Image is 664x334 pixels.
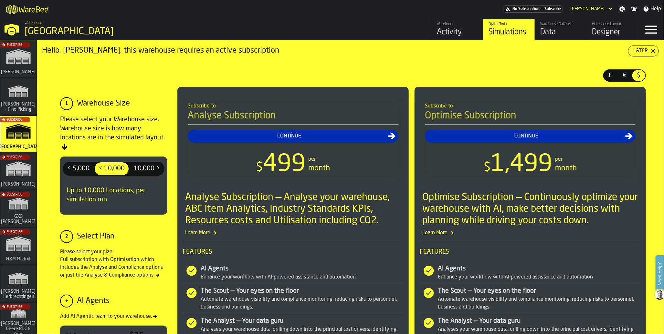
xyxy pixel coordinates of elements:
[541,7,543,11] span: —
[94,162,129,176] label: button-switch-multi-< 10,000
[438,273,641,281] div: Enhance your workflow with AI-powered assistance and automation
[0,228,37,266] a: link-to-/wh/i/0438fb8c-4a97-4a5b-bcc6-2889b6922db0/simulations
[201,296,404,311] div: Automate warehouse visibility and compliance monitoring, reducing risks to personnel, business an...
[605,71,616,80] span: £
[7,118,22,122] span: Subscribe
[0,78,37,116] a: link-to-/wh/i/48cbecf7-1ea2-4bc9-a439-03d5b66e1a58/simulations
[438,264,641,273] div: AI Agents
[65,164,92,174] span: < 5,000
[201,273,404,281] div: Enhance your workflow with AI-powered assistance and automation
[618,70,631,81] div: thumb
[77,231,114,242] div: Select Plan
[634,71,644,80] span: $
[431,19,483,40] a: link-to-/wh/i/b5402f52-ce28-4f27-b3d4-5c6d76174849/feed/
[640,5,664,13] label: button-toggle-Help
[201,317,404,326] div: The Analyst — Your data guru
[188,110,398,125] h4: Analyse Subscription
[628,6,640,12] label: button-toggle-Notifications
[7,305,22,309] span: Subscribe
[438,296,641,311] div: Automate warehouse visibility and compliance monitoring, reducing risks to personnel, business an...
[544,7,561,11] span: Subscribe
[7,43,22,47] span: Subscribe
[570,6,605,12] div: DropdownMenuValue-Ana Milicic
[504,5,563,13] div: Menu Subscription
[617,69,632,82] label: button-switch-multi-€
[201,287,404,296] div: The Scout — Your eyes on the floor
[201,264,404,273] div: AI Agents
[632,70,645,81] div: thumb
[555,163,577,174] div: month
[42,46,628,56] div: Hello, [PERSON_NAME], this warehouse requires an active subscription
[129,162,164,176] label: button-switch-multi-10,000 >
[425,102,636,110] div: Subscribe to
[489,27,530,37] div: Simulations
[188,130,398,143] button: button-Continue
[188,102,398,110] div: Subscribe to
[483,19,535,40] a: link-to-/wh/i/b5402f52-ce28-4f27-b3d4-5c6d76174849/simulations
[592,27,633,37] div: Designer
[63,162,94,176] label: button-switch-multi-< 5,000
[504,5,563,13] a: link-to-/wh/i/b5402f52-ce28-4f27-b3d4-5c6d76174849/pricing/
[60,295,73,308] div: +
[63,181,164,209] div: Up to 10,000 Locations, per simulation run
[256,161,263,174] span: $
[263,153,306,176] span: 499
[309,163,330,174] div: month
[628,46,659,56] button: button-Later
[60,230,73,243] div: 2
[631,47,651,55] div: Later
[7,193,22,197] span: Subscribe
[60,97,73,110] div: 1
[540,22,581,26] div: Warehouse Datasets
[60,313,167,320] div: Add AI Agentic team to your warehouse.
[438,317,641,326] div: The Analyst — Your data guru
[491,153,553,176] span: 1,499
[651,5,661,13] span: Help
[7,230,22,234] span: Subscribe
[512,7,540,11] span: No Subscription
[540,27,581,37] div: Data
[568,5,614,13] div: DropdownMenuValue-Ana Milicic
[535,19,586,40] a: link-to-/wh/i/b5402f52-ce28-4f27-b3d4-5c6d76174849/data
[60,248,167,279] div: Please select your plan: Full subscription with Optimisation which includes the Analyse and Compl...
[190,132,388,140] div: Continue
[185,192,404,227] div: Analyse Subscription — Analyse your warehouse, ABC Item Analytics, Industry Standards KPIs, Resou...
[0,41,37,78] a: link-to-/wh/i/72fe6713-8242-4c3c-8adf-5d67388ea6d5/simulations
[489,22,530,26] div: Digital Twin
[7,156,22,159] span: Subscribe
[638,19,664,40] label: button-toggle-Menu
[131,164,163,174] span: 10,000 >
[437,22,478,26] div: Warehouse
[130,162,164,175] div: thumb
[555,156,563,163] div: per
[0,116,37,153] a: link-to-/wh/i/b5402f52-ce28-4f27-b3d4-5c6d76174849/simulations
[619,71,630,80] span: €
[183,248,404,257] span: Features
[25,26,199,37] div: [GEOGRAPHIC_DATA]
[656,256,663,292] label: Need Help?
[309,156,316,163] div: per
[632,69,646,82] label: button-switch-multi-$
[586,19,638,40] a: link-to-/wh/i/b5402f52-ce28-4f27-b3d4-5c6d76174849/designer
[0,266,37,303] a: link-to-/wh/i/f0a6b354-7883-413a-84ff-a65eb9c31f03/simulations
[438,287,641,296] div: The Scout — Your eyes on the floor
[603,69,617,82] label: button-switch-multi-£
[427,132,625,140] div: Continue
[617,6,628,12] label: button-toggle-Settings
[484,161,491,174] span: $
[425,110,636,125] h4: Optimise Subscription
[425,130,636,143] button: button-Continue
[63,162,93,175] div: thumb
[420,248,641,257] span: Features
[25,21,42,25] span: Warehouse
[60,115,167,151] div: Please select your Warehouse size. Warehouse size is how many locations are in the simulated layout.
[420,229,641,237] span: Learn More
[592,22,633,26] div: Warehouse Layout
[437,27,478,37] div: Activity
[96,164,127,174] span: < 10,000
[77,296,110,306] div: AI Agents
[95,162,129,175] div: thumb
[0,191,37,228] a: link-to-/wh/i/baca6aa3-d1fc-43c0-a604-2a1c9d5db74d/simulations
[422,192,641,227] div: Optimise Subscription — Continuously optimize your warehouse with AI, make better decisions with ...
[77,98,130,109] div: Warehouse Size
